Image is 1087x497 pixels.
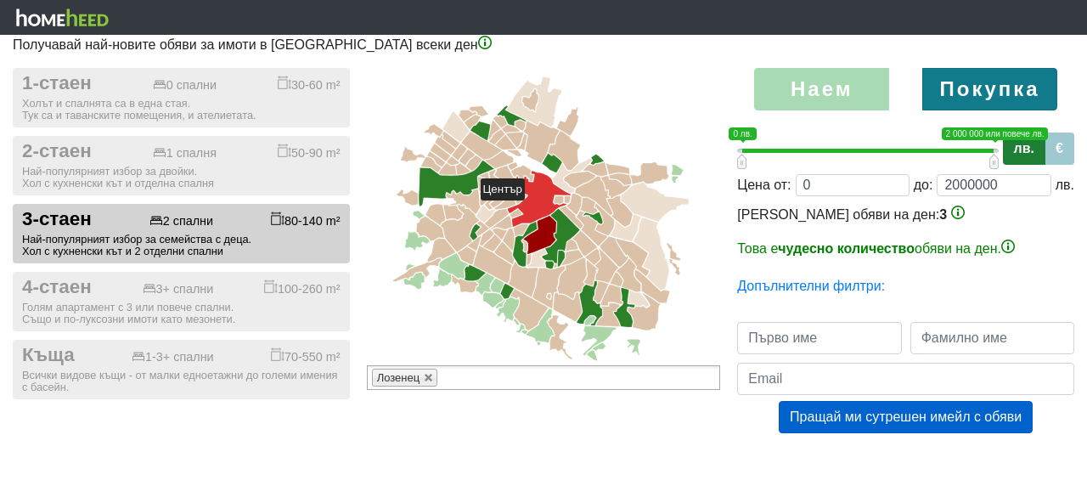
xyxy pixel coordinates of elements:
button: 1-стаен 0 спални 30-60 m² Холът и спалнята са в една стая.Тук са и таванските помещения, и ателие... [13,68,350,127]
div: Голям апартамент с 3 или повече спални. Също и по-луксозни имоти като мезонети. [22,302,341,325]
img: info-3.png [1001,240,1015,253]
span: Къща [22,344,75,367]
button: 2-стаен 1 спалня 50-90 m² Най-популярният избор за двойки.Хол с кухненски кът и отделна спалня [13,136,350,195]
div: до: [914,175,933,195]
span: Лозенец [377,371,420,384]
div: Най-популярният избор за семейства с деца. Хол с кухненски кът и 2 отделни спални [22,234,341,257]
input: Първо име [737,322,901,354]
a: Допълнителни филтри: [737,279,885,293]
span: 1-стаен [22,72,92,95]
div: Цена от: [737,175,791,195]
div: 50-90 m² [278,144,341,161]
div: 1-3+ спални [132,350,214,364]
div: 3+ спални [143,282,214,297]
div: лв. [1056,175,1074,195]
img: info-3.png [478,36,492,49]
span: 3-стаен [22,208,92,231]
div: [PERSON_NAME] обяви на ден: [737,205,1074,259]
div: 0 спални [153,78,217,93]
label: Наем [754,68,889,110]
label: лв. [1003,133,1045,165]
div: 80-140 m² [271,212,341,229]
img: info-3.png [951,206,965,219]
div: 2 спални [149,214,213,229]
div: 1 спалня [153,146,217,161]
p: Получавай най-новите обяви за имоти в [GEOGRAPHIC_DATA] всеки ден [13,35,1074,55]
div: Всички видове къщи - от малки едноетажни до големи имения с басейн. [22,370,341,393]
div: 70-550 m² [271,347,341,364]
input: Фамилно име [910,322,1074,354]
div: 30-60 m² [278,76,341,93]
button: Къща 1-3+ спални 70-550 m² Всички видове къщи - от малки едноетажни до големи имения с басейн. [13,340,350,399]
span: 2 000 000 или повече лв. [942,127,1049,140]
label: Покупка [922,68,1057,110]
input: Email [737,363,1074,395]
span: 4-стаен [22,276,92,299]
div: Холът и спалнята са в една стая. Тук са и таванските помещения, и ателиетата. [22,98,341,121]
span: 3 [939,207,947,222]
label: € [1045,133,1074,165]
button: Пращай ми сутрешен имейл с обяви [779,401,1033,433]
b: чудесно количество [778,241,915,256]
div: Най-популярният избор за двойки. Хол с кухненски кът и отделна спалня [22,166,341,189]
button: 4-стаен 3+ спални 100-260 m² Голям апартамент с 3 или повече спални.Също и по-луксозни имоти като... [13,272,350,331]
div: 100-260 m² [264,280,341,297]
span: 2-стаен [22,140,92,163]
span: 0 лв. [729,127,756,140]
button: 3-стаен 2 спални 80-140 m² Най-популярният избор за семейства с деца.Хол с кухненски кът и 2 отде... [13,204,350,263]
p: Това е обяви на ден. [737,239,1074,259]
